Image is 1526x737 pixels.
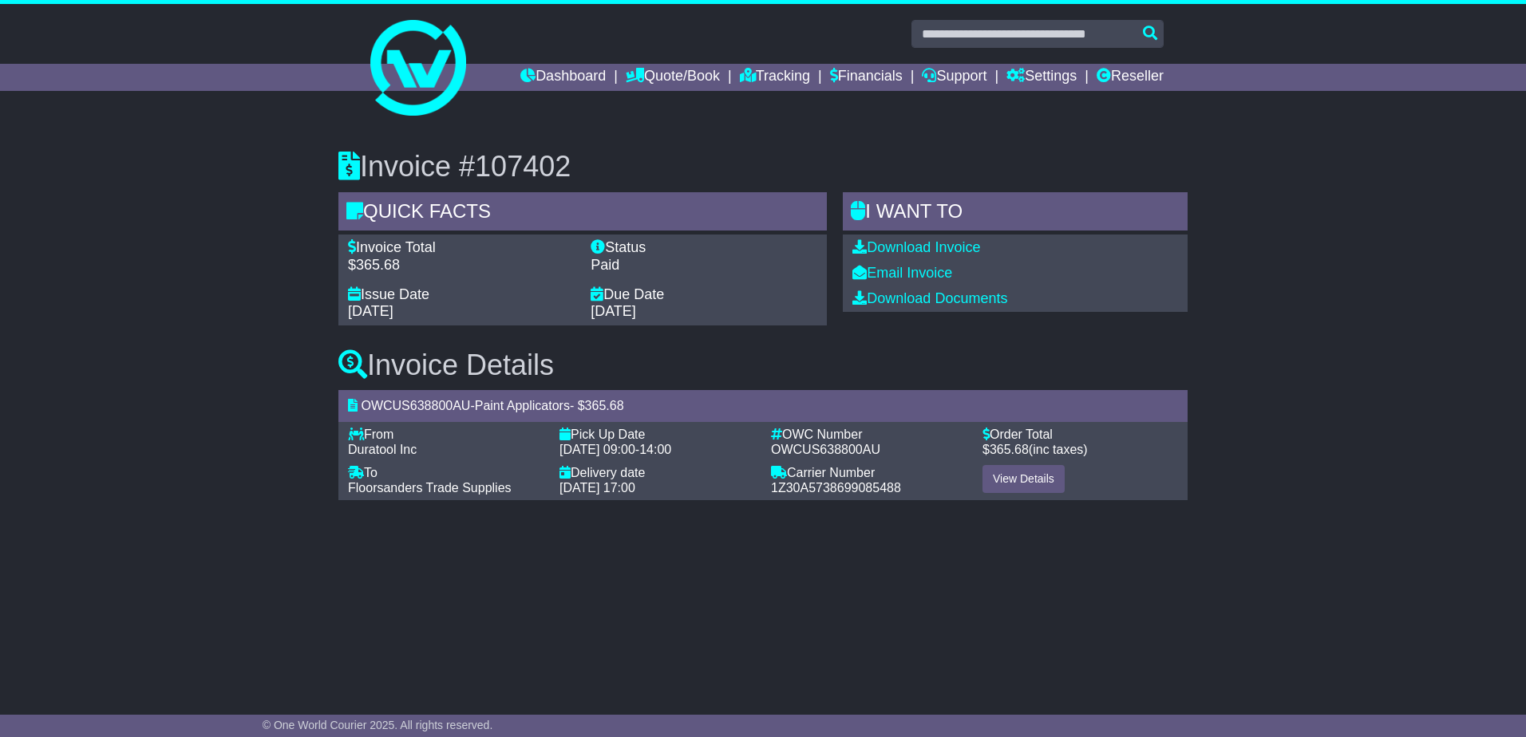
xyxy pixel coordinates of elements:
[348,239,575,257] div: Invoice Total
[591,239,817,257] div: Status
[591,286,817,304] div: Due Date
[348,443,417,456] span: Duratool Inc
[771,443,880,456] span: OWCUS638800AU
[982,427,1178,442] div: Order Total
[852,290,1007,306] a: Download Documents
[559,465,755,480] div: Delivery date
[591,257,817,274] div: Paid
[475,399,570,412] span: Paint Applicators
[843,192,1188,235] div: I WANT to
[982,442,1178,457] div: $ (inc taxes)
[263,719,493,731] span: © One World Courier 2025. All rights reserved.
[348,257,575,274] div: $365.68
[771,465,967,480] div: Carrier Number
[559,443,635,456] span: [DATE] 09:00
[1006,64,1077,91] a: Settings
[348,465,544,480] div: To
[639,443,671,456] span: 14:00
[852,265,952,281] a: Email Invoice
[559,427,755,442] div: Pick Up Date
[338,349,1188,381] h3: Invoice Details
[922,64,986,91] a: Support
[830,64,903,91] a: Financials
[852,239,980,255] a: Download Invoice
[559,442,755,457] div: -
[771,427,967,442] div: OWC Number
[626,64,720,91] a: Quote/Book
[982,465,1065,493] a: View Details
[348,286,575,304] div: Issue Date
[520,64,606,91] a: Dashboard
[771,481,901,495] span: 1Z30A5738699085488
[740,64,810,91] a: Tracking
[1097,64,1164,91] a: Reseller
[348,427,544,442] div: From
[559,481,635,495] span: [DATE] 17:00
[338,192,827,235] div: Quick Facts
[361,399,470,412] span: OWCUS638800AU
[338,390,1188,421] div: - - $
[348,303,575,321] div: [DATE]
[591,303,817,321] div: [DATE]
[585,399,624,412] span: 365.68
[348,481,512,495] span: Floorsanders Trade Supplies
[990,443,1029,456] span: 365.68
[338,151,1188,183] h3: Invoice #107402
